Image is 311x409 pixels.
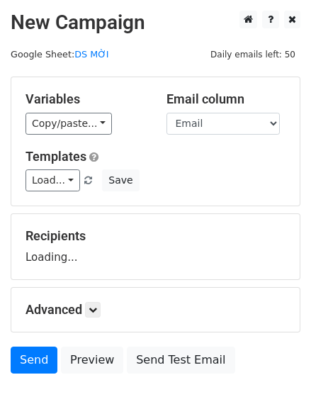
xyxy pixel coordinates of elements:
[11,11,300,35] h2: New Campaign
[127,347,234,374] a: Send Test Email
[26,228,285,265] div: Loading...
[11,347,57,374] a: Send
[205,49,300,60] a: Daily emails left: 50
[61,347,123,374] a: Preview
[205,47,300,62] span: Daily emails left: 50
[166,91,286,107] h5: Email column
[102,169,139,191] button: Save
[11,49,109,60] small: Google Sheet:
[26,302,285,318] h5: Advanced
[26,91,145,107] h5: Variables
[26,113,112,135] a: Copy/paste...
[74,49,108,60] a: DS MỜI
[26,228,285,244] h5: Recipients
[26,149,86,164] a: Templates
[26,169,80,191] a: Load...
